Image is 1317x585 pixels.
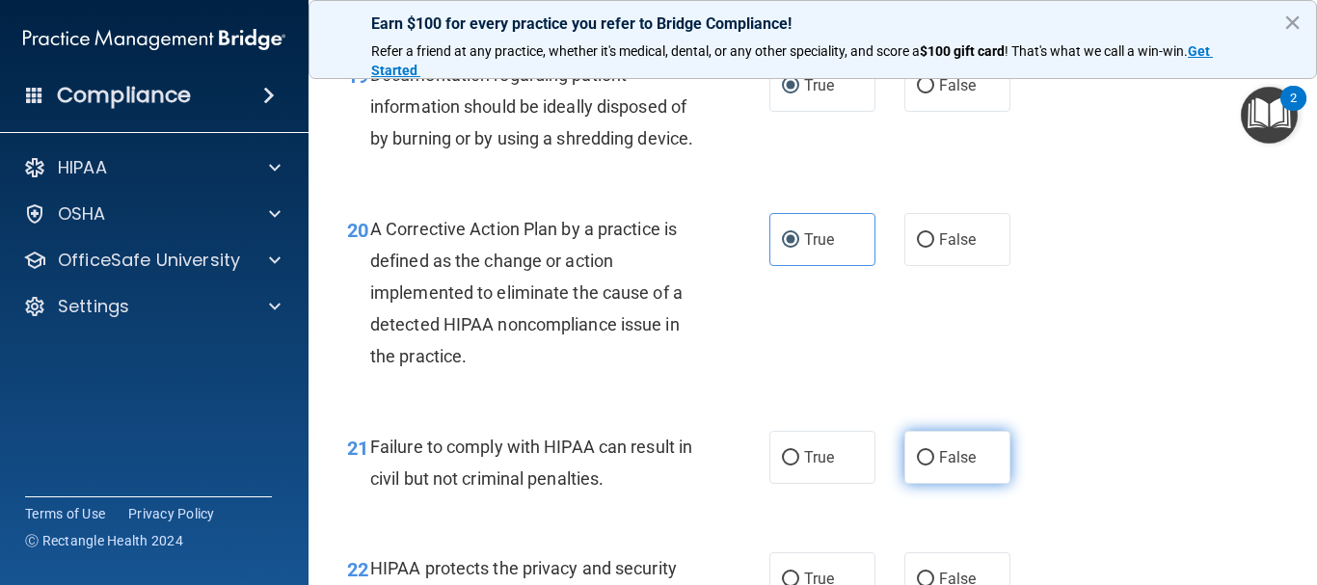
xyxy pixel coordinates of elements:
span: 21 [347,437,368,460]
a: Get Started [371,43,1213,78]
input: True [782,79,799,93]
a: Terms of Use [25,504,105,523]
span: Refer a friend at any practice, whether it's medical, dental, or any other speciality, and score a [371,43,920,59]
input: False [917,79,934,93]
a: Privacy Policy [128,504,215,523]
span: True [804,448,834,466]
h4: Compliance [57,82,191,109]
input: False [917,233,934,248]
button: Close [1283,7,1302,38]
span: ! That's what we call a win-win. [1005,43,1188,59]
span: False [939,76,977,94]
button: Open Resource Center, 2 new notifications [1241,87,1298,144]
input: True [782,451,799,465]
span: 20 [347,219,368,242]
span: Failure to comply with HIPAA can result in civil but not criminal penalties. [370,437,692,489]
span: True [804,76,834,94]
div: 2 [1290,98,1297,123]
p: HIPAA [58,156,107,179]
a: OSHA [23,202,281,226]
span: False [939,230,977,249]
a: Settings [23,295,281,318]
a: OfficeSafe University [23,249,281,272]
strong: $100 gift card [920,43,1005,59]
span: True [804,230,834,249]
a: HIPAA [23,156,281,179]
span: False [939,448,977,466]
img: PMB logo [23,20,285,59]
span: Ⓒ Rectangle Health 2024 [25,531,183,550]
p: OSHA [58,202,106,226]
p: Settings [58,295,129,318]
input: True [782,233,799,248]
span: A Corrective Action Plan by a practice is defined as the change or action implemented to eliminat... [370,219,683,367]
p: Earn $100 for every practice you refer to Bridge Compliance! [371,14,1254,33]
span: 19 [347,65,368,88]
input: False [917,451,934,465]
span: Documentation regarding patient information should be ideally disposed of by burning or by using ... [370,65,693,148]
span: 22 [347,558,368,581]
p: OfficeSafe University [58,249,240,272]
